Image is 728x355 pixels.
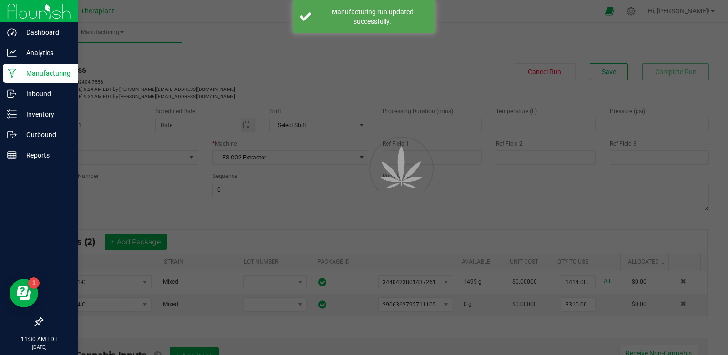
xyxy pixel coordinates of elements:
[7,69,17,78] inline-svg: Manufacturing
[17,47,74,59] p: Analytics
[17,68,74,79] p: Manufacturing
[10,279,38,307] iframe: Resource center
[17,149,74,161] p: Reports
[17,27,74,38] p: Dashboard
[7,48,17,58] inline-svg: Analytics
[17,129,74,140] p: Outbound
[7,109,17,119] inline-svg: Inventory
[316,7,428,26] div: Manufacturing run updated successfully.
[17,108,74,120] p: Inventory
[4,344,74,351] p: [DATE]
[7,28,17,37] inline-svg: Dashboard
[28,277,40,289] iframe: Resource center unread badge
[7,130,17,139] inline-svg: Outbound
[4,335,74,344] p: 11:30 AM EDT
[17,88,74,99] p: Inbound
[7,150,17,160] inline-svg: Reports
[7,89,17,99] inline-svg: Inbound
